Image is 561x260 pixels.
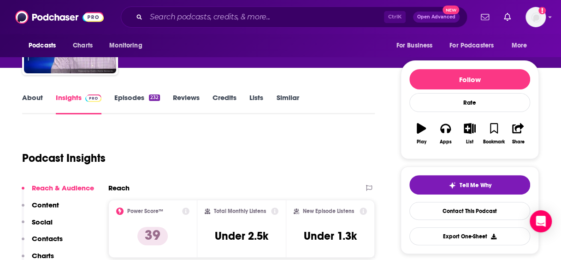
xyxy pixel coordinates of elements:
div: Bookmark [483,139,505,145]
button: Play [409,117,433,150]
button: Content [22,201,59,218]
a: Credits [213,93,236,114]
span: Podcasts [29,39,56,52]
button: Social [22,218,53,235]
a: Episodes232 [114,93,160,114]
p: Content [32,201,59,209]
img: Podchaser - Follow, Share and Rate Podcasts [15,8,104,26]
button: Export One-Sheet [409,227,530,245]
button: List [458,117,482,150]
span: Open Advanced [417,15,455,19]
div: 232 [149,95,160,101]
button: open menu [390,37,444,54]
button: Contacts [22,234,63,251]
h3: Under 1.3k [304,229,357,243]
button: open menu [22,37,68,54]
span: More [512,39,527,52]
h2: Reach [108,183,130,192]
a: Contact This Podcast [409,202,530,220]
h2: Total Monthly Listens [214,208,266,214]
div: Search podcasts, credits, & more... [121,6,467,28]
div: Apps [440,139,452,145]
span: Tell Me Why [460,182,491,189]
button: Apps [433,117,457,150]
span: Ctrl K [384,11,406,23]
div: Play [417,139,426,145]
span: For Business [396,39,432,52]
button: Show profile menu [526,7,546,27]
div: Share [512,139,524,145]
button: open menu [443,37,507,54]
a: Charts [67,37,98,54]
button: Follow [409,69,530,89]
button: Open AdvancedNew [413,12,460,23]
span: Charts [73,39,93,52]
a: InsightsPodchaser Pro [56,93,101,114]
a: Show notifications dropdown [477,9,493,25]
img: User Profile [526,7,546,27]
div: Open Intercom Messenger [530,210,552,232]
button: Bookmark [482,117,506,150]
span: Monitoring [109,39,142,52]
span: For Podcasters [449,39,494,52]
input: Search podcasts, credits, & more... [146,10,384,24]
p: Contacts [32,234,63,243]
img: Podchaser Pro [85,95,101,102]
p: Social [32,218,53,226]
button: open menu [505,37,539,54]
button: Reach & Audience [22,183,94,201]
button: open menu [103,37,154,54]
div: List [466,139,473,145]
h2: New Episode Listens [303,208,354,214]
button: tell me why sparkleTell Me Why [409,175,530,195]
div: Rate [409,93,530,112]
span: New [443,6,459,14]
h3: Under 2.5k [215,229,268,243]
button: Share [506,117,530,150]
span: Logged in as PUPPublicity [526,7,546,27]
p: Reach & Audience [32,183,94,192]
a: Similar [276,93,299,114]
a: About [22,93,43,114]
svg: Add a profile image [538,7,546,14]
p: 39 [137,227,168,245]
img: tell me why sparkle [449,182,456,189]
p: Charts [32,251,54,260]
a: Lists [249,93,263,114]
h2: Power Score™ [127,208,163,214]
a: Show notifications dropdown [500,9,514,25]
h1: Podcast Insights [22,151,106,165]
a: Reviews [173,93,200,114]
